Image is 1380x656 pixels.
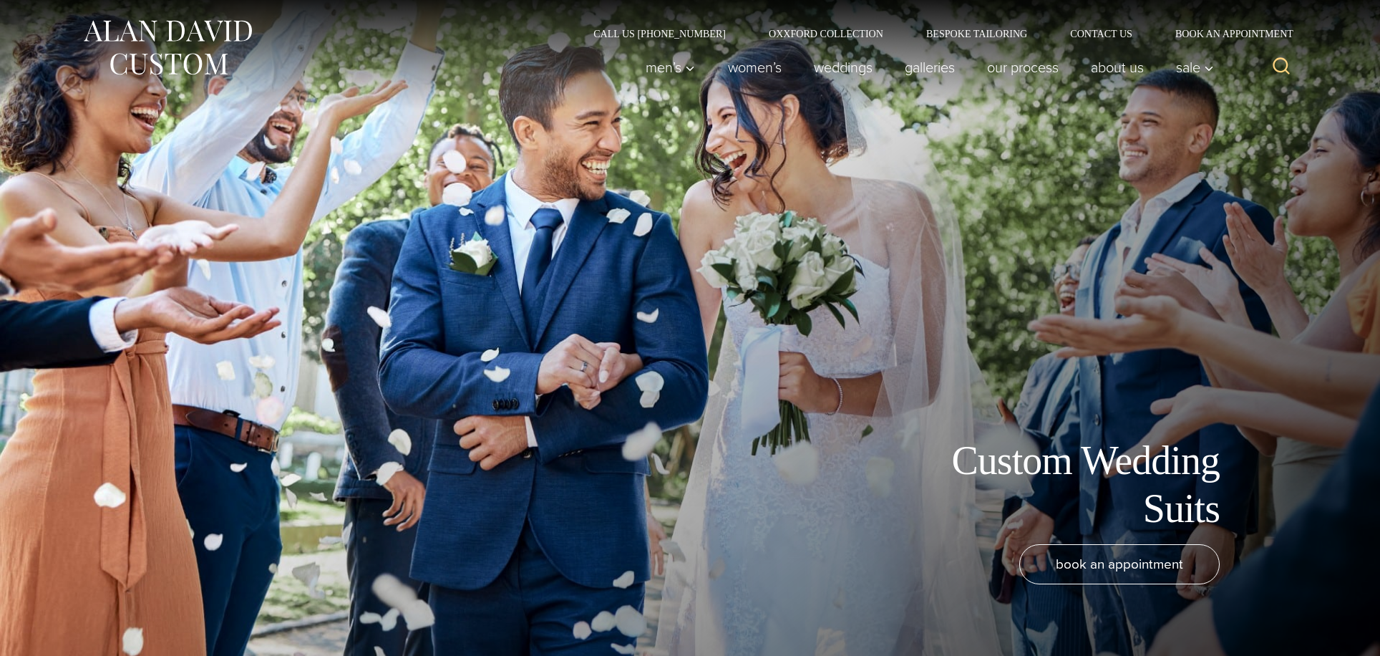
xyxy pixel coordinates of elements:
[905,29,1049,39] a: Bespoke Tailoring
[1019,544,1220,584] a: book an appointment
[1264,50,1298,85] button: View Search Form
[1074,53,1160,82] a: About Us
[898,437,1220,533] h1: Custom Wedding Suits
[888,53,971,82] a: Galleries
[797,53,888,82] a: weddings
[971,53,1074,82] a: Our Process
[1056,554,1183,574] span: book an appointment
[645,60,695,74] span: Men’s
[629,53,1222,82] nav: Primary Navigation
[711,53,797,82] a: Women’s
[82,16,253,79] img: Alan David Custom
[572,29,1298,39] nav: Secondary Navigation
[1049,29,1154,39] a: Contact Us
[1175,60,1214,74] span: Sale
[572,29,747,39] a: Call Us [PHONE_NUMBER]
[1154,29,1298,39] a: Book an Appointment
[747,29,905,39] a: Oxxford Collection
